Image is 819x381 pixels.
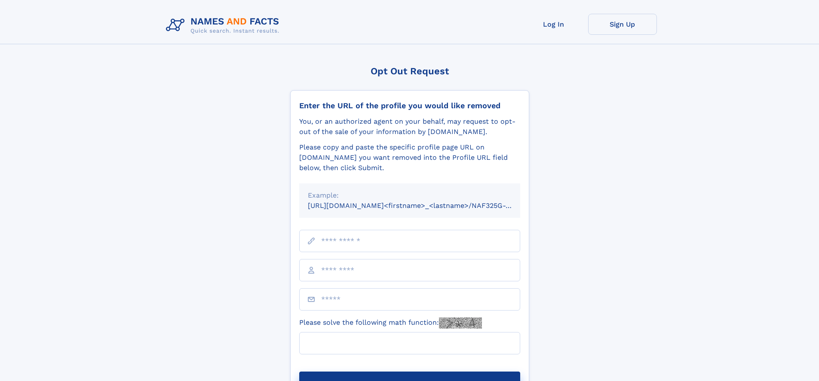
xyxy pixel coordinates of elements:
[308,190,512,201] div: Example:
[299,101,520,110] div: Enter the URL of the profile you would like removed
[299,142,520,173] div: Please copy and paste the specific profile page URL on [DOMAIN_NAME] you want removed into the Pr...
[290,66,529,76] div: Opt Out Request
[163,14,286,37] img: Logo Names and Facts
[519,14,588,35] a: Log In
[308,201,537,210] small: [URL][DOMAIN_NAME]<firstname>_<lastname>/NAF325G-xxxxxxxx
[299,317,482,329] label: Please solve the following math function:
[299,116,520,137] div: You, or an authorized agent on your behalf, may request to opt-out of the sale of your informatio...
[588,14,657,35] a: Sign Up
